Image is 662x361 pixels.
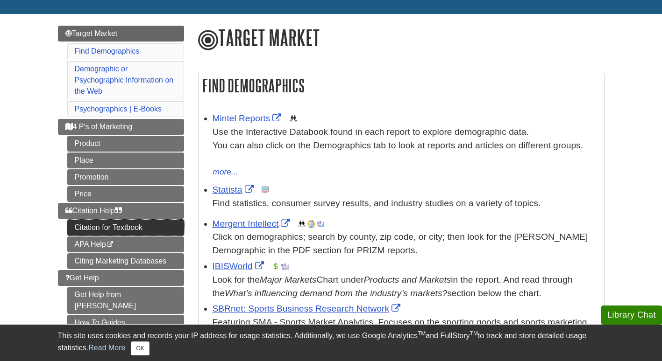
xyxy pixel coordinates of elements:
img: Company Information [307,220,315,228]
i: Major Markets [260,275,317,285]
img: Demographics [290,115,297,122]
sup: TM [470,330,478,337]
a: Target Market [58,26,184,42]
a: Product [67,136,184,152]
img: Financial Report [272,263,279,270]
i: This link opens in a new window [106,242,114,248]
img: Statistics [262,186,269,194]
a: Find Demographics [75,47,140,55]
span: Citation Help [65,207,122,215]
button: Library Chat [601,305,662,325]
h2: Find Demographics [199,73,604,98]
span: Target Market [65,29,118,37]
span: 4 P's of Marketing [65,123,133,131]
a: Place [67,153,184,168]
div: Look for the Chart under in the report. And read through the section below the chart. [213,273,599,300]
div: Click on demographics; search by county, zip code, or city; then look for the [PERSON_NAME] Demog... [213,230,599,257]
a: Citing Marketing Databases [67,253,184,269]
a: 4 P's of Marketing [58,119,184,135]
i: Products and Markets [364,275,451,285]
a: Link opens in new window [213,113,284,123]
a: Link opens in new window [213,261,266,271]
a: Demographic or Psychographic Information on the Web [75,65,174,95]
a: Price [67,186,184,202]
div: This site uses cookies and records your IP address for usage statistics. Additionally, we use Goo... [58,330,605,355]
a: Link opens in new window [213,304,403,313]
img: Demographics [298,220,306,228]
a: Link opens in new window [213,185,256,194]
img: Industry Report [317,220,324,228]
button: Close [131,341,149,355]
a: Promotion [67,169,184,185]
a: Get Help [58,270,184,286]
img: Industry Report [281,263,289,270]
div: Use the Interactive Databook found in each report to explore demographic data. You can also click... [213,125,599,166]
a: Get Help from [PERSON_NAME] [67,287,184,314]
sup: TM [418,330,426,337]
h1: Target Market [198,26,605,52]
a: Link opens in new window [213,219,292,229]
a: Citation Help [58,203,184,219]
p: Find statistics, consumer survey results, and industry studies on a variety of topics. [213,197,599,210]
a: APA Help [67,236,184,252]
a: Read More [88,344,125,352]
a: How To Guides [67,315,184,331]
span: Get Help [65,274,99,282]
i: What’s influencing demand from the industry’s markets? [225,288,447,298]
a: Citation for Textbook [67,220,184,236]
a: Psychographics | E-Books [75,105,162,113]
button: more... [213,166,239,179]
